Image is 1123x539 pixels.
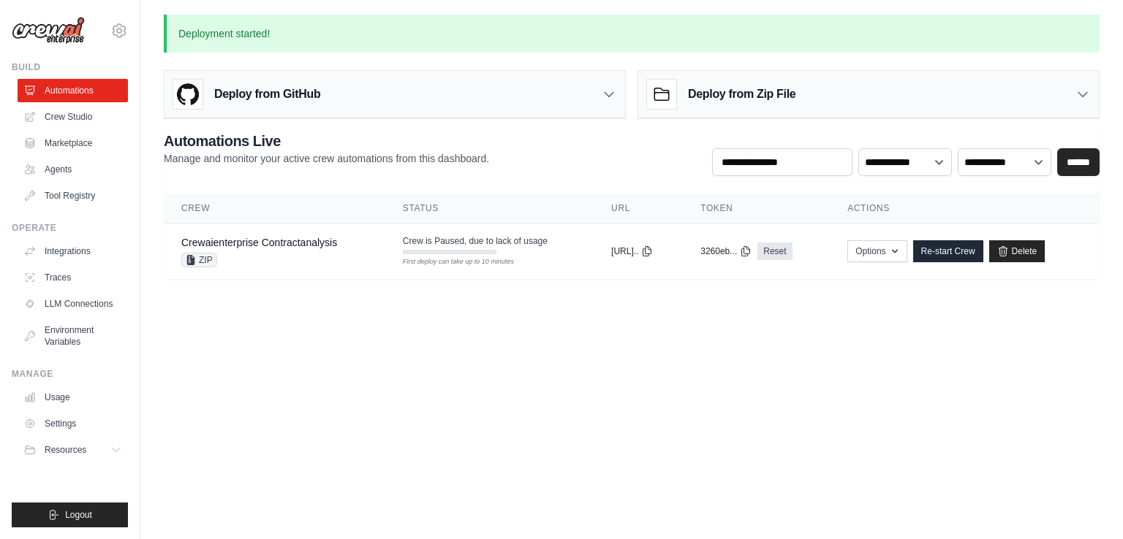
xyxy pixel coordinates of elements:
div: First deploy can take up to 10 minutes [403,257,496,267]
a: Settings [18,412,128,435]
p: Manage and monitor your active crew automations from this dashboard. [164,151,489,166]
th: URL [594,194,683,223]
p: Deployment started! [164,15,1100,53]
th: Crew [164,194,385,223]
h2: Automations Live [164,131,489,151]
a: Environment Variables [18,318,128,353]
a: Crewaienterprise Contractanalysis [181,237,337,248]
span: Resources [45,444,86,456]
button: Options [847,240,907,262]
a: Agents [18,158,128,181]
a: Delete [989,240,1046,262]
h3: Deploy from Zip File [688,85,795,103]
a: Integrations [18,240,128,263]
button: Logout [12,502,128,527]
a: Usage [18,386,128,409]
img: Logo [12,17,85,45]
a: Tool Registry [18,184,128,207]
th: Actions [830,194,1100,223]
th: Status [385,194,594,223]
a: Re-start Crew [913,240,983,262]
a: Traces [18,266,128,289]
span: ZIP [181,253,217,267]
button: 3260eb... [700,245,752,257]
a: Marketplace [18,131,128,155]
div: Build [12,61,128,73]
span: Crew is Paused, due to lack of usage [403,235,548,247]
div: Manage [12,368,128,380]
div: Operate [12,222,128,234]
a: Crew Studio [18,105,128,129]
span: Logout [65,509,92,521]
a: Reset [757,242,792,260]
img: GitHub Logo [173,80,203,109]
h3: Deploy from GitHub [214,85,320,103]
button: Resources [18,438,128,462]
a: Automations [18,79,128,102]
th: Token [683,194,830,223]
a: LLM Connections [18,292,128,316]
